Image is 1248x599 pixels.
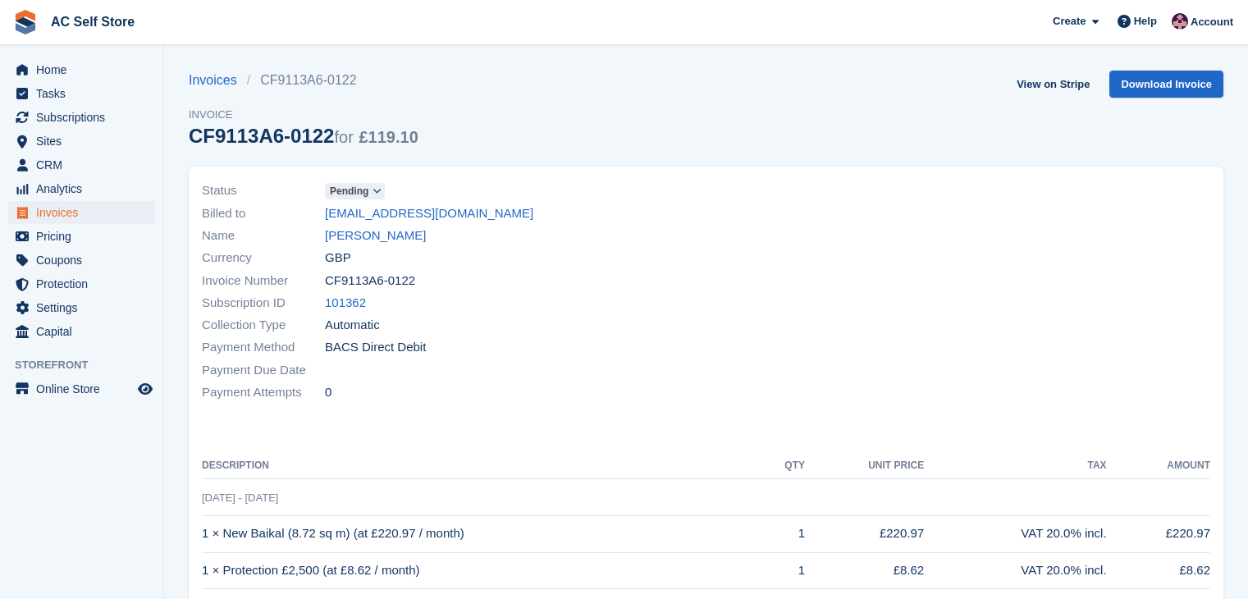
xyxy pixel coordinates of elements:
[36,320,135,343] span: Capital
[36,272,135,295] span: Protection
[202,204,325,223] span: Billed to
[202,552,761,589] td: 1 × Protection £2,500 (at £8.62 / month)
[1134,13,1157,30] span: Help
[761,453,805,479] th: QTY
[924,524,1106,543] div: VAT 20.0% incl.
[8,320,155,343] a: menu
[8,153,155,176] a: menu
[359,128,418,146] span: £119.10
[36,82,135,105] span: Tasks
[325,383,331,402] span: 0
[44,8,141,35] a: AC Self Store
[761,552,805,589] td: 1
[325,249,351,267] span: GBP
[189,107,418,123] span: Invoice
[36,225,135,248] span: Pricing
[325,272,415,290] span: CF9113A6-0122
[8,225,155,248] a: menu
[924,561,1106,580] div: VAT 20.0% incl.
[330,184,368,199] span: Pending
[325,181,385,200] a: Pending
[8,296,155,319] a: menu
[325,316,380,335] span: Automatic
[36,130,135,153] span: Sites
[13,10,38,34] img: stora-icon-8386f47178a22dfd0bd8f6a31ec36ba5ce8667c1dd55bd0f319d3a0aa187defe.svg
[805,515,924,552] td: £220.97
[1107,552,1210,589] td: £8.62
[189,71,247,90] a: Invoices
[36,201,135,224] span: Invoices
[1191,14,1233,30] span: Account
[924,453,1106,479] th: Tax
[8,58,155,81] a: menu
[15,357,163,373] span: Storefront
[1010,71,1096,98] a: View on Stripe
[202,272,325,290] span: Invoice Number
[202,338,325,357] span: Payment Method
[36,58,135,81] span: Home
[135,379,155,399] a: Preview store
[202,181,325,200] span: Status
[202,361,325,380] span: Payment Due Date
[36,377,135,400] span: Online Store
[202,316,325,335] span: Collection Type
[8,106,155,129] a: menu
[8,201,155,224] a: menu
[1053,13,1086,30] span: Create
[189,71,418,90] nav: breadcrumbs
[202,492,278,504] span: [DATE] - [DATE]
[805,453,924,479] th: Unit Price
[1107,515,1210,552] td: £220.97
[325,338,426,357] span: BACS Direct Debit
[8,249,155,272] a: menu
[36,296,135,319] span: Settings
[202,453,761,479] th: Description
[325,294,366,313] a: 101362
[189,125,418,147] div: CF9113A6-0122
[805,552,924,589] td: £8.62
[1172,13,1188,30] img: Ted Cox
[325,226,426,245] a: [PERSON_NAME]
[334,128,353,146] span: for
[8,177,155,200] a: menu
[8,272,155,295] a: menu
[36,249,135,272] span: Coupons
[8,82,155,105] a: menu
[8,377,155,400] a: menu
[202,226,325,245] span: Name
[202,249,325,267] span: Currency
[36,106,135,129] span: Subscriptions
[761,515,805,552] td: 1
[202,383,325,402] span: Payment Attempts
[202,294,325,313] span: Subscription ID
[1107,453,1210,479] th: Amount
[202,515,761,552] td: 1 × New Baikal (8.72 sq m) (at £220.97 / month)
[8,130,155,153] a: menu
[36,177,135,200] span: Analytics
[1109,71,1223,98] a: Download Invoice
[36,153,135,176] span: CRM
[325,204,533,223] a: [EMAIL_ADDRESS][DOMAIN_NAME]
